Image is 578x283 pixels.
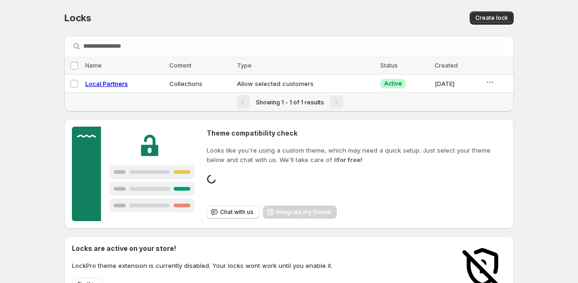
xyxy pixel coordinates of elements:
[72,244,333,253] h2: Locks are active on your store!
[256,99,324,106] span: Showing 1 - 1 of 1 results
[207,206,259,219] button: Chat with us
[380,62,398,69] span: Status
[337,156,362,163] strong: for free!
[220,208,254,216] span: Chat with us
[237,62,252,69] span: Type
[470,11,514,25] button: Create lock
[475,14,508,22] span: Create lock
[207,146,506,164] p: Looks like you're using a custom theme, which may need a quick setup. Just select your theme belo...
[432,75,482,93] td: [DATE]
[166,75,234,93] td: Collections
[85,80,128,87] a: Local Partners
[435,62,458,69] span: Created
[384,80,402,87] span: Active
[207,129,506,138] h2: Theme compatibility check
[85,62,102,69] span: Name
[169,62,192,69] span: Content
[64,92,514,111] nav: Pagination
[72,261,333,270] p: LockPro theme extension is currently disabled. Your locks wont work until you enable it.
[64,12,91,24] span: Locks
[234,75,377,93] td: Allow selected customers
[72,127,203,221] img: Customer support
